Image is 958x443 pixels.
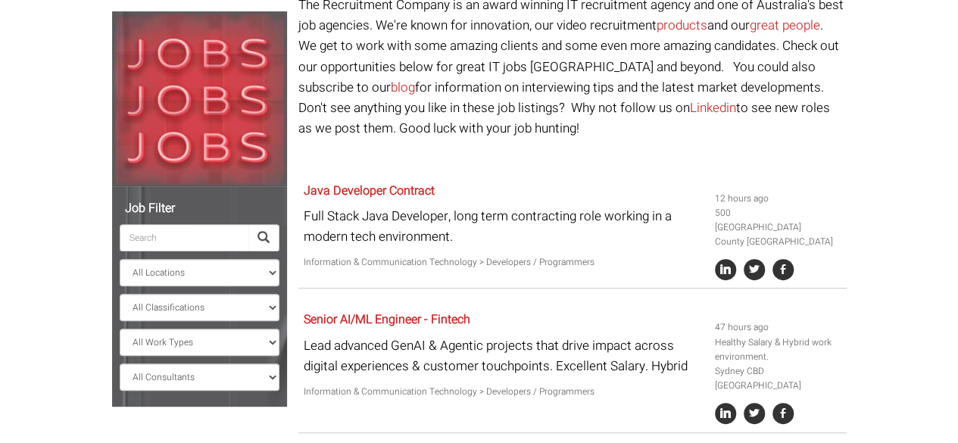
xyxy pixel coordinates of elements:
[304,206,704,247] p: Full Stack Java Developer, long term contracting role working in a modern tech environment.
[657,16,707,35] a: products
[715,220,841,249] li: [GEOGRAPHIC_DATA] County [GEOGRAPHIC_DATA]
[112,11,287,186] img: Jobs, Jobs, Jobs
[120,224,248,251] input: Search
[690,98,736,117] a: Linkedin
[120,202,279,216] h5: Job Filter
[304,255,704,270] p: Information & Communication Technology > Developers / Programmers
[750,16,820,35] a: great people
[715,364,841,393] li: Sydney CBD [GEOGRAPHIC_DATA]
[715,320,841,335] li: 47 hours ago
[391,78,415,97] a: blog
[715,192,841,206] li: 12 hours ago
[304,385,704,399] p: Information & Communication Technology > Developers / Programmers
[304,335,704,376] p: Lead advanced GenAI & Agentic projects that drive impact across digital experiences & customer to...
[715,335,841,364] li: Healthy Salary & Hybrid work environment.
[304,182,435,200] a: Java Developer Contract
[715,206,841,220] li: 500
[304,310,470,329] a: Senior AI/ML Engineer - Fintech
